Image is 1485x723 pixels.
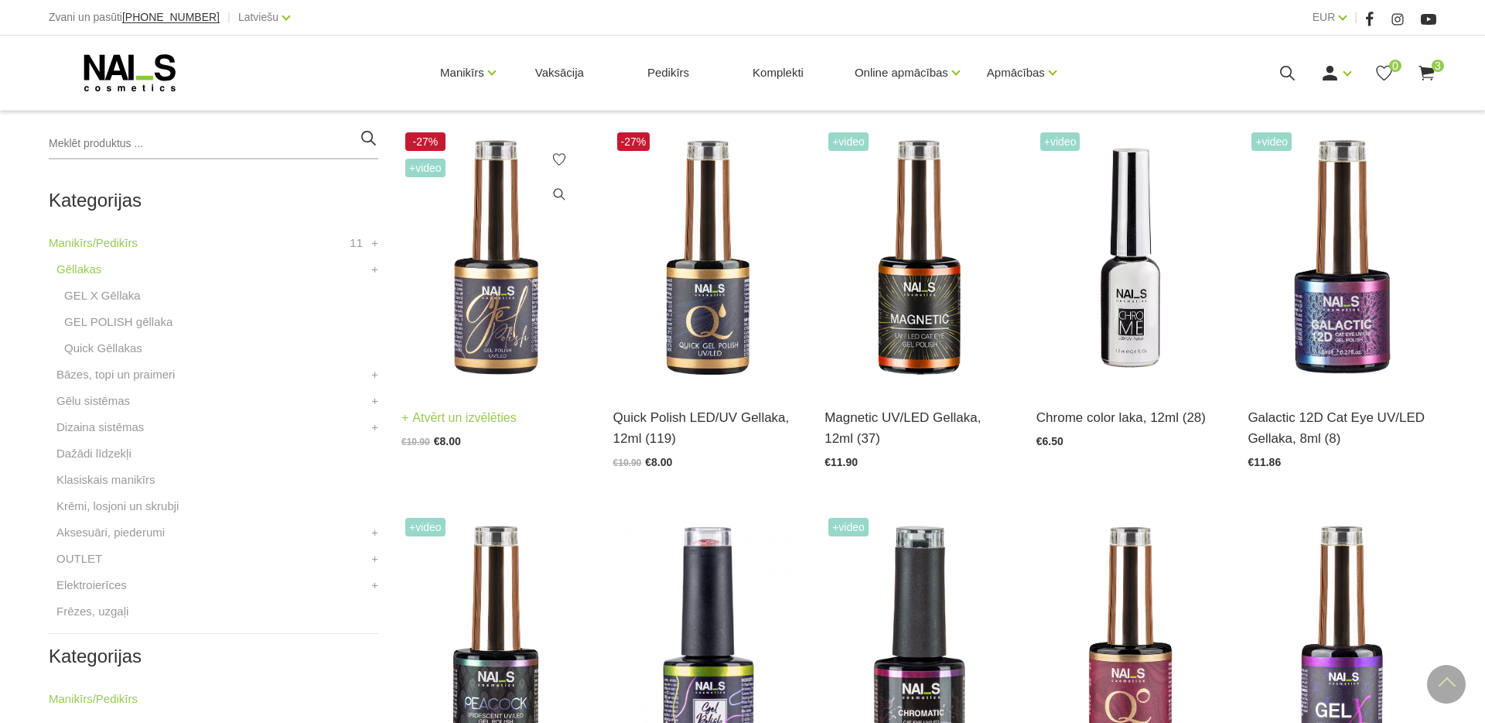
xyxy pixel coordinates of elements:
[56,497,179,516] a: Krēmi, losjoni un skrubji
[56,602,128,621] a: Frēzes, uzgaļi
[56,392,130,410] a: Gēlu sistēmas
[1417,63,1436,83] a: 3
[617,132,650,151] span: -27%
[371,550,378,568] a: +
[122,12,220,23] a: [PHONE_NUMBER]
[645,456,672,468] span: €8.00
[401,437,430,447] span: €10.90
[56,260,101,279] a: Gēllakas
[987,42,1045,104] a: Apmācības
[613,407,802,449] a: Quick Polish LED/UV Gellaka, 12ml (119)
[1432,60,1444,72] span: 3
[49,234,138,252] a: Manikīrs/Pedikīrs
[371,418,378,437] a: +
[371,365,378,384] a: +
[1248,407,1436,449] a: Galactic 12D Cat Eye UV/LED Gellaka, 8ml (8)
[56,523,165,542] a: Aksesuāri, piederumi
[1354,8,1357,27] span: |
[49,8,220,27] div: Zvani un pasūti
[56,550,102,568] a: OUTLET
[523,36,596,110] a: Vaksācija
[49,646,378,666] h2: Kategorijas
[49,190,378,211] h2: Kategorijas
[56,444,131,463] a: Dažādi līdzekļi
[64,286,141,305] a: GEL X Gēllaka
[824,407,1013,449] a: Magnetic UV/LED Gellaka, 12ml (37)
[56,365,175,384] a: Bāzes, topi un praimeri
[401,407,517,429] a: Atvērt un izvēlēties
[855,42,948,104] a: Online apmācības
[56,418,144,437] a: Dizaina sistēmas
[64,339,142,358] a: Quick Gēllakas
[56,576,127,595] a: Elektroierīces
[1040,132,1080,151] span: +Video
[56,471,155,489] a: Klasiskais manikīrs
[1036,407,1225,428] a: Chrome color laka, 12ml (28)
[238,8,278,26] a: Latviešu
[405,518,445,536] span: +Video
[1313,8,1336,26] a: EUR
[401,128,590,388] img: Ilgnoturīga, intensīvi pigmentēta gellaka. Viegli klājas, lieliski žūst, nesaraujas, neatkāpjas n...
[824,456,858,468] span: €11.90
[824,128,1013,388] img: Ilgnoturīga gellaka, kas sastāv no metāla mikrodaļiņām, kuras īpaša magnēta ietekmē var pārvērst ...
[371,576,378,595] a: +
[1036,128,1225,388] img: Paredzēta hromēta jeb spoguļspīduma efekta veidošanai uz pilnas naga plātnes vai atsevišķiem diza...
[371,523,378,542] a: +
[64,313,172,331] a: GEL POLISH gēllaka
[1248,456,1281,468] span: €11.86
[350,234,363,252] span: 11
[371,234,378,252] a: +
[635,36,702,110] a: Pedikīrs
[440,42,484,104] a: Manikīrs
[371,392,378,410] a: +
[613,457,642,468] span: €10.90
[1374,63,1394,83] a: 0
[1251,132,1292,151] span: +Video
[405,132,445,151] span: -27%
[49,690,138,708] a: Manikīrs/Pedikīrs
[371,260,378,279] a: +
[405,159,445,177] span: +Video
[227,8,230,27] span: |
[613,128,802,388] img: Ātri, ērti un vienkārši!Intensīvi pigmentēta gellaka, kas perfekti klājas arī vienā slānī, tādā v...
[434,435,461,447] span: €8.00
[828,518,869,536] span: +Video
[122,11,220,23] span: [PHONE_NUMBER]
[740,36,816,110] a: Komplekti
[828,132,869,151] span: +Video
[1389,60,1401,72] span: 0
[49,128,378,159] input: Meklēt produktus ...
[1248,128,1436,388] img: Daudzdimensionāla magnētiskā gellaka, kas satur smalkas, atstarojošas hroma daļiņas. Ar īpaša mag...
[1036,435,1063,447] span: €6.50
